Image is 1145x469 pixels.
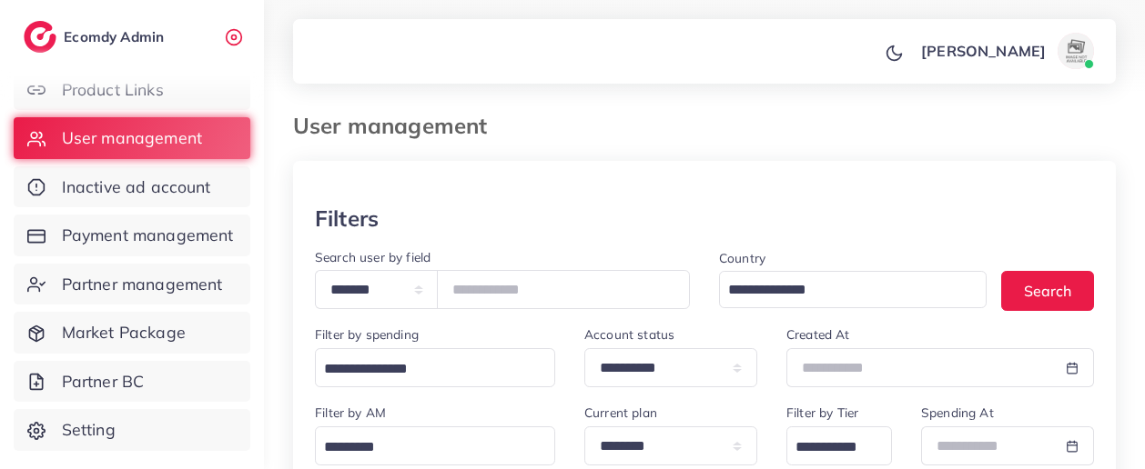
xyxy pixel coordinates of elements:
[315,426,555,465] div: Search for option
[62,175,211,199] span: Inactive ad account
[318,355,532,384] input: Search for option
[14,117,250,159] a: User management
[14,264,250,305] a: Partner management
[315,248,431,266] label: Search user by field
[584,404,657,422] label: Current plan
[789,434,868,462] input: Search for option
[911,33,1101,69] a: [PERSON_NAME]avatar
[719,271,987,308] div: Search for option
[318,434,532,462] input: Search for option
[584,325,674,344] label: Account status
[62,370,145,394] span: Partner BC
[921,404,994,422] label: Spending At
[62,321,186,344] span: Market Package
[24,21,56,53] img: logo
[14,166,250,208] a: Inactive ad account
[315,205,379,232] h3: Filters
[719,249,765,267] label: Country
[14,409,250,451] a: Setting
[62,126,202,150] span: User management
[786,325,850,344] label: Created At
[24,21,168,53] a: logoEcomdy Admin
[921,40,1046,62] p: [PERSON_NAME]
[62,418,116,442] span: Setting
[62,78,164,102] span: Product Links
[62,224,234,247] span: Payment management
[1058,33,1094,69] img: avatar
[315,348,555,387] div: Search for option
[64,28,168,45] h2: Ecomdy Admin
[722,276,963,304] input: Search for option
[14,312,250,354] a: Market Package
[786,426,892,465] div: Search for option
[1001,271,1094,310] button: Search
[315,325,419,344] label: Filter by spending
[786,404,858,422] label: Filter by Tier
[293,113,502,139] h3: User management
[315,404,386,422] label: Filter by AM
[14,215,250,256] a: Payment management
[14,69,250,111] a: Product Links
[62,273,223,296] span: Partner management
[14,361,250,403] a: Partner BC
